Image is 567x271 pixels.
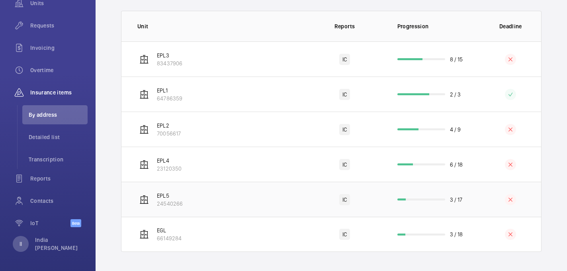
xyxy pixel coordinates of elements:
p: Deadline [486,22,536,30]
span: Contacts [30,197,88,205]
img: elevator.svg [139,90,149,99]
p: 6 / 18 [450,161,463,169]
p: 66149284 [157,234,182,242]
span: Overtime [30,66,88,74]
p: 4 / 9 [450,126,461,134]
p: 8 / 15 [450,55,463,63]
span: Insurance items [30,88,88,96]
div: IC [339,194,350,205]
div: IC [339,89,350,100]
p: 64786359 [157,94,182,102]
span: Reports [30,175,88,183]
p: EPL2 [157,122,181,130]
p: India [PERSON_NAME] [35,236,83,252]
img: elevator.svg [139,55,149,64]
span: By address [29,111,88,119]
img: elevator.svg [139,160,149,169]
p: EPL4 [157,157,182,165]
p: Reports [311,22,379,30]
div: IC [339,124,350,135]
div: IC [339,159,350,170]
span: Transcription [29,155,88,163]
img: elevator.svg [139,125,149,134]
p: 3 / 18 [450,230,463,238]
div: IC [339,229,350,240]
img: elevator.svg [139,230,149,239]
p: EPL1 [157,86,182,94]
p: 3 / 17 [450,196,463,204]
span: Detailed list [29,133,88,141]
img: elevator.svg [139,195,149,204]
p: 24540266 [157,200,183,208]
p: EPL3 [157,51,182,59]
span: IoT [30,219,70,227]
p: 83437906 [157,59,182,67]
span: Invoicing [30,44,88,52]
p: EGL [157,226,182,234]
p: 70056617 [157,130,181,137]
p: Progression [397,22,480,30]
p: Unit [137,22,305,30]
span: Beta [70,219,81,227]
p: EPL5 [157,192,183,200]
p: 23120350 [157,165,182,173]
span: Requests [30,22,88,29]
p: II [20,240,22,248]
div: IC [339,54,350,65]
p: 2 / 3 [450,90,461,98]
